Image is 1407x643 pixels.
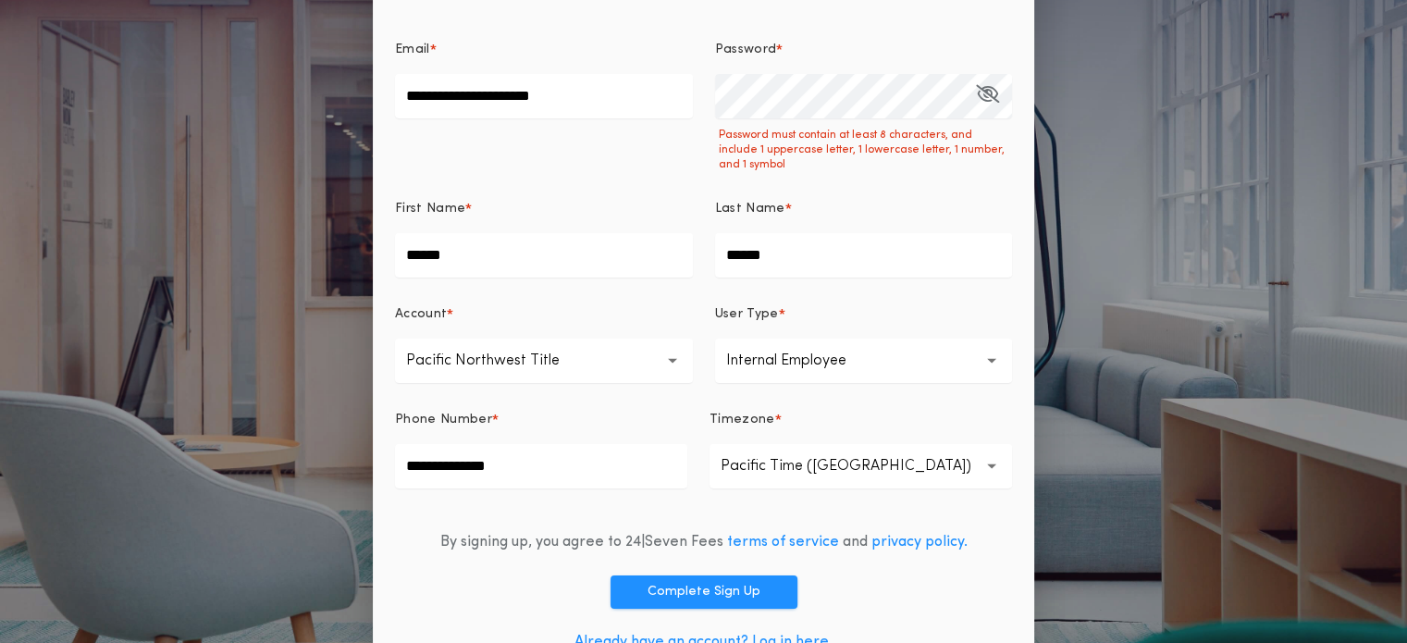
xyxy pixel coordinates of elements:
[395,339,693,383] button: Pacific Northwest Title
[611,575,797,609] button: Complete Sign Up
[395,74,693,118] input: Email*
[440,531,968,553] div: By signing up, you agree to 24|Seven Fees and
[395,233,693,278] input: First Name*
[715,305,779,324] p: User Type
[715,200,785,218] p: Last Name
[727,535,839,550] a: terms of service
[395,305,447,324] p: Account
[395,411,492,429] p: Phone Number
[710,444,1012,488] button: Pacific Time ([GEOGRAPHIC_DATA])
[715,233,1013,278] input: Last Name*
[395,200,465,218] p: First Name
[715,74,1013,118] input: Password*
[976,74,999,118] button: Password*
[395,444,687,488] input: Phone Number*
[406,350,589,372] p: Pacific Northwest Title
[710,411,775,429] p: Timezone
[395,41,430,59] p: Email
[726,350,876,372] p: Internal Employee
[721,455,1001,477] p: Pacific Time ([GEOGRAPHIC_DATA])
[715,339,1013,383] button: Internal Employee
[715,128,1013,172] p: Password must contain at least 8 characters, and include 1 uppercase letter, 1 lowercase letter, ...
[871,535,968,550] a: privacy policy.
[715,41,777,59] p: Password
